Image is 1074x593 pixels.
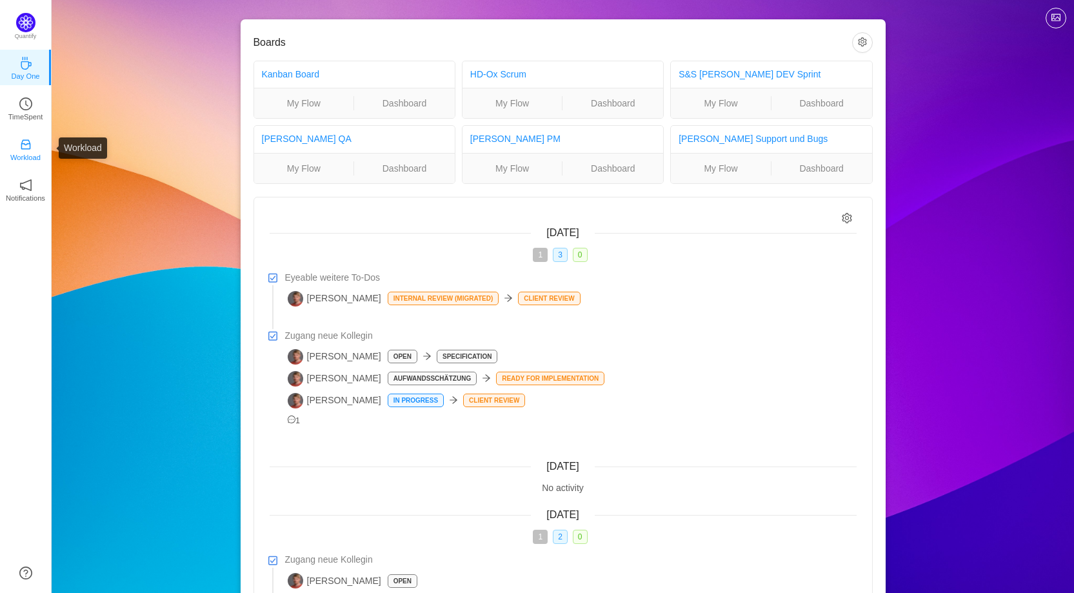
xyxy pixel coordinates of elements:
[285,271,857,285] a: Eyeable weitere To-Dos
[533,248,548,262] span: 1
[285,271,381,285] span: Eyeable weitere To-Dos
[288,573,381,588] span: [PERSON_NAME]
[482,374,491,383] i: icon: arrow-right
[288,371,381,387] span: [PERSON_NAME]
[6,192,45,204] p: Notifications
[1046,8,1066,28] button: icon: picture
[19,57,32,70] i: icon: coffee
[437,350,497,363] p: Specification
[464,394,524,407] p: Client Review
[553,248,568,262] span: 3
[423,352,432,361] i: icon: arrow-right
[504,294,513,303] i: icon: arrow-right
[470,134,561,144] a: [PERSON_NAME] PM
[19,101,32,114] a: icon: clock-circleTimeSpent
[546,227,579,238] span: [DATE]
[19,97,32,110] i: icon: clock-circle
[288,349,303,365] img: JE
[771,96,872,110] a: Dashboard
[19,567,32,579] a: icon: question-circle
[388,292,499,305] p: Internal Review (migrated)
[546,461,579,472] span: [DATE]
[288,393,303,408] img: JE
[16,13,35,32] img: Quantify
[10,152,41,163] p: Workload
[254,96,354,110] a: My Flow
[462,96,562,110] a: My Flow
[19,61,32,74] a: icon: coffeeDay One
[679,134,828,144] a: [PERSON_NAME] Support und Bugs
[288,291,303,307] img: JE
[519,292,579,305] p: Client Review
[285,329,857,343] a: Zugang neue Kollegin
[671,161,771,176] a: My Flow
[285,329,373,343] span: Zugang neue Kollegin
[19,183,32,196] a: icon: notificationNotifications
[553,530,568,544] span: 2
[388,372,477,385] p: Aufwandsschätzung
[449,396,458,405] i: icon: arrow-right
[546,509,579,520] span: [DATE]
[497,372,604,385] p: Ready for implementation
[254,161,354,176] a: My Flow
[842,213,853,224] i: icon: setting
[388,575,417,587] p: Open
[462,161,562,176] a: My Flow
[679,69,820,79] a: S&S [PERSON_NAME] DEV Sprint
[19,142,32,155] a: icon: inboxWorkload
[15,32,37,41] p: Quantify
[288,291,381,307] span: [PERSON_NAME]
[262,134,352,144] a: [PERSON_NAME] QA
[573,530,588,544] span: 0
[8,111,43,123] p: TimeSpent
[562,96,663,110] a: Dashboard
[285,553,857,567] a: Zugang neue Kollegin
[19,138,32,151] i: icon: inbox
[533,530,548,544] span: 1
[288,371,303,387] img: JE
[354,96,455,110] a: Dashboard
[285,553,373,567] span: Zugang neue Kollegin
[852,32,873,53] button: icon: setting
[288,393,381,408] span: [PERSON_NAME]
[288,349,381,365] span: [PERSON_NAME]
[470,69,526,79] a: HD-Ox Scrum
[573,248,588,262] span: 0
[288,573,303,588] img: JE
[388,394,443,407] p: In Progress
[288,416,296,424] i: icon: message
[671,96,771,110] a: My Flow
[262,69,320,79] a: Kanban Board
[11,70,39,82] p: Day One
[270,481,857,495] div: No activity
[354,161,455,176] a: Dashboard
[288,416,301,425] span: 1
[771,161,872,176] a: Dashboard
[19,179,32,192] i: icon: notification
[562,161,663,176] a: Dashboard
[388,350,417,363] p: Open
[254,36,852,49] h3: Boards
